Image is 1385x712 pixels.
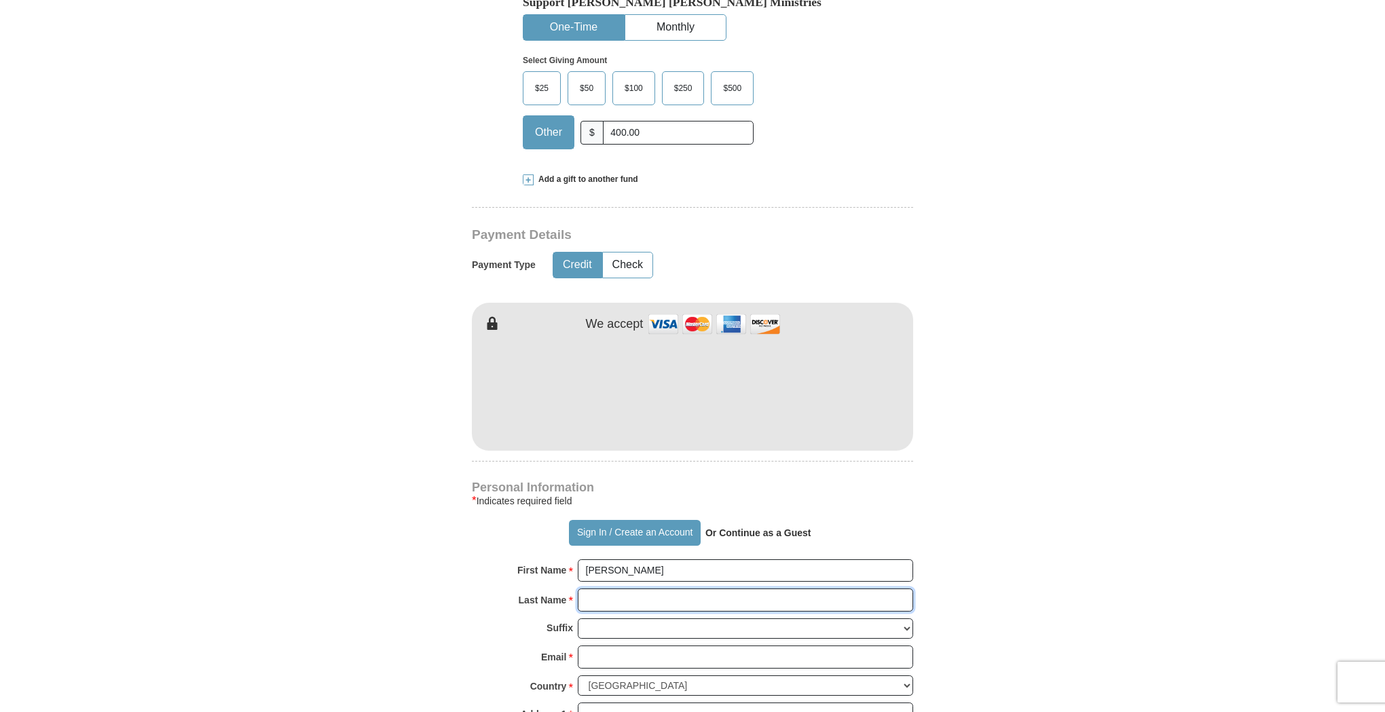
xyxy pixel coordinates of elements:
img: credit cards accepted [646,310,782,339]
span: Add a gift to another fund [534,174,638,185]
strong: Select Giving Amount [523,56,607,65]
strong: Last Name [519,591,567,610]
button: One-Time [523,15,624,40]
strong: Email [541,648,566,667]
span: $50 [573,78,600,98]
h4: We accept [586,317,644,332]
strong: First Name [517,561,566,580]
span: $250 [667,78,699,98]
span: $500 [716,78,748,98]
span: $100 [618,78,650,98]
span: $25 [528,78,555,98]
button: Monthly [625,15,726,40]
button: Check [603,252,652,278]
strong: Country [530,677,567,696]
h3: Payment Details [472,227,818,243]
div: Indicates required field [472,493,913,509]
button: Sign In / Create an Account [569,520,700,546]
span: Other [528,122,569,143]
input: Other Amount [603,121,754,145]
strong: Suffix [547,618,573,637]
h5: Payment Type [472,259,536,271]
strong: Or Continue as a Guest [705,527,811,538]
span: $ [580,121,604,145]
h4: Personal Information [472,482,913,493]
button: Credit [553,252,602,278]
